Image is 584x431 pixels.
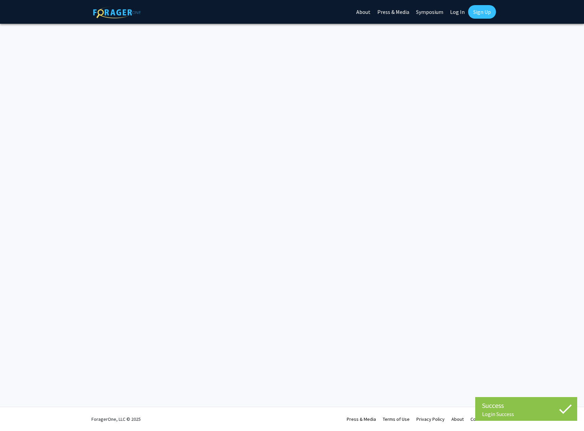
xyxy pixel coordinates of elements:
div: Login Success [482,411,570,417]
a: Press & Media [347,416,376,422]
a: Contact Us [470,416,493,422]
div: ForagerOne, LLC © 2025 [91,407,141,431]
a: About [451,416,464,422]
div: Success [482,400,570,411]
a: Privacy Policy [416,416,445,422]
img: ForagerOne Logo [93,6,141,18]
a: Sign Up [468,5,496,19]
a: Terms of Use [383,416,410,422]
